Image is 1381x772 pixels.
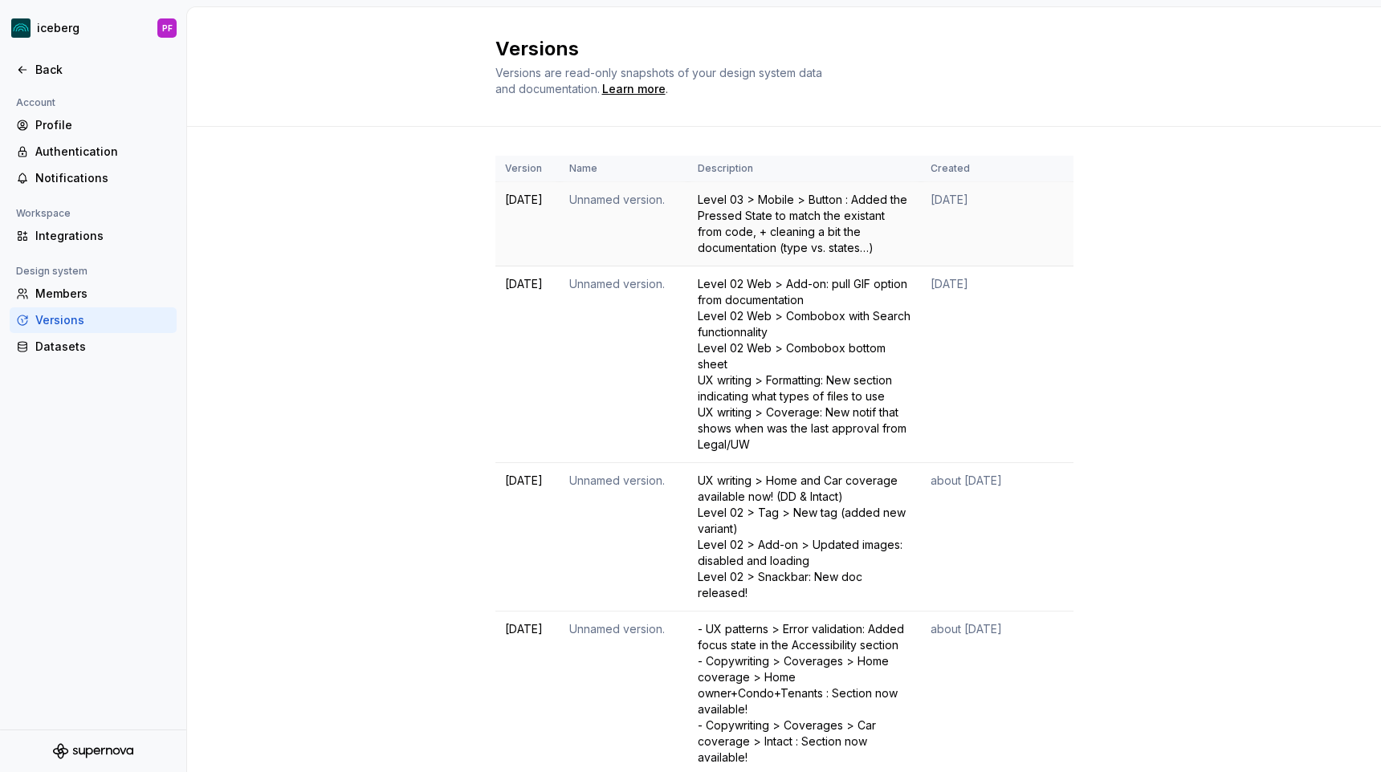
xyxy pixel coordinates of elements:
[698,276,911,453] div: Level 02 Web > Add-on: pull GIF option from documentation Level 02 Web > Combobox with Search fun...
[698,192,911,256] div: Level 03 > Mobile > Button : Added the Pressed State to match the existant from code, + cleaning ...
[10,334,177,360] a: Datasets
[921,266,1073,463] td: [DATE]
[35,170,170,186] div: Notifications
[560,266,688,463] td: Unnamed version.
[602,81,666,97] a: Learn more
[560,156,688,182] th: Name
[10,281,177,307] a: Members
[495,156,560,182] th: Version
[688,156,921,182] th: Description
[35,286,170,302] div: Members
[162,22,173,35] div: PF
[495,182,560,266] td: [DATE]
[11,18,31,38] img: 418c6d47-6da6-4103-8b13-b5999f8989a1.png
[10,112,177,138] a: Profile
[495,266,560,463] td: [DATE]
[10,57,177,83] a: Back
[37,20,79,36] div: iceberg
[495,66,822,95] span: Versions are read-only snapshots of your design system data and documentation.
[921,156,1073,182] th: Created
[698,473,911,601] div: UX writing > Home and Car coverage available now! (DD & Intact) Level 02 > Tag > New tag (added n...
[35,312,170,328] div: Versions
[921,463,1073,612] td: about [DATE]
[35,144,170,160] div: Authentication
[10,165,177,191] a: Notifications
[35,117,170,133] div: Profile
[698,621,911,766] div: - UX patterns > Error validation: Added focus state in the Accessibility section - Copywriting > ...
[560,182,688,266] td: Unnamed version.
[10,204,77,223] div: Workspace
[35,339,170,355] div: Datasets
[495,463,560,612] td: [DATE]
[53,743,133,759] svg: Supernova Logo
[35,228,170,244] div: Integrations
[560,463,688,612] td: Unnamed version.
[10,223,177,249] a: Integrations
[921,182,1073,266] td: [DATE]
[10,139,177,165] a: Authentication
[35,62,170,78] div: Back
[10,262,94,281] div: Design system
[600,83,668,95] span: .
[10,307,177,333] a: Versions
[10,93,62,112] div: Account
[3,10,183,46] button: icebergPF
[495,36,1054,62] h2: Versions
